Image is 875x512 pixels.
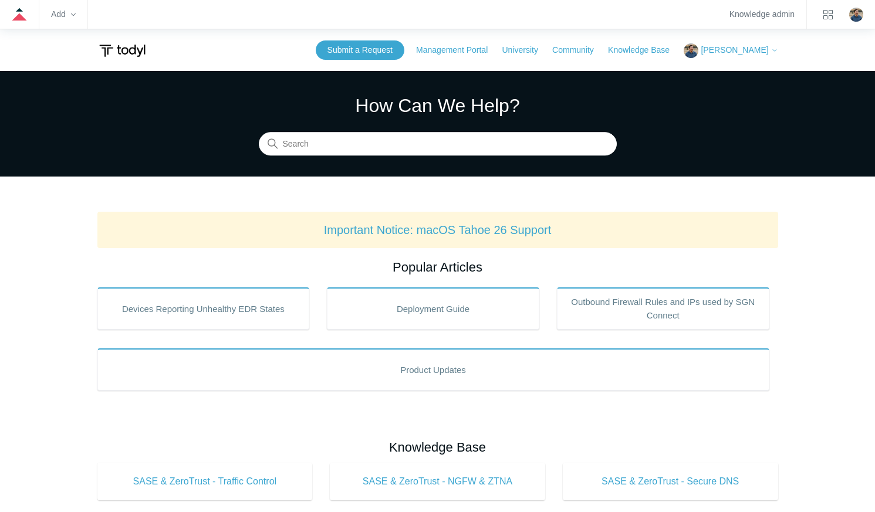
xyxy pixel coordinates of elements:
[97,438,778,457] h2: Knowledge Base
[259,133,617,156] input: Search
[552,44,606,56] a: Community
[347,474,528,489] span: SASE & ZeroTrust - NGFW & ZTNA
[608,44,681,56] a: Knowledge Base
[316,40,404,60] a: Submit a Request
[502,44,549,56] a: University
[97,463,313,500] a: SASE & ZeroTrust - Traffic Control
[849,8,863,22] img: user avatar
[259,91,617,120] h1: How Can We Help?
[849,8,863,22] zd-hc-trigger: Click your profile icon to open the profile menu
[701,45,768,55] span: [PERSON_NAME]
[97,257,778,277] h2: Popular Articles
[580,474,761,489] span: SASE & ZeroTrust - Secure DNS
[557,287,769,330] a: Outbound Firewall Rules and IPs used by SGN Connect
[729,11,795,18] a: Knowledge admin
[684,43,778,58] button: [PERSON_NAME]
[324,223,552,236] a: Important Notice: macOS Tahoe 26 Support
[115,474,295,489] span: SASE & ZeroTrust - Traffic Control
[51,11,76,18] zd-hc-trigger: Add
[330,463,545,500] a: SASE & ZeroTrust - NGFW & ZTNA
[416,44,499,56] a: Management Portal
[97,40,147,62] img: Todyl Support Center Help Center home page
[327,287,539,330] a: Deployment Guide
[97,287,310,330] a: Devices Reporting Unhealthy EDR States
[563,463,778,500] a: SASE & ZeroTrust - Secure DNS
[97,348,769,391] a: Product Updates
